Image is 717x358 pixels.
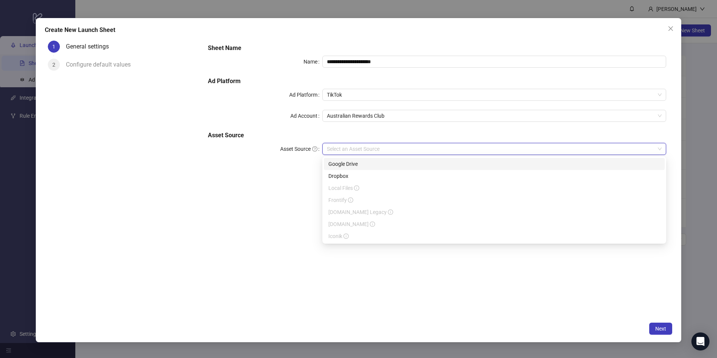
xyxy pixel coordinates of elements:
span: info-circle [370,221,375,227]
div: General settings [66,41,115,53]
div: Dropbox [328,172,660,180]
div: Iconik [324,230,665,242]
div: Frontify [324,194,665,206]
input: Name [322,56,666,68]
button: Next [649,323,672,335]
span: 2 [52,62,55,68]
span: Australian Rewards Club [327,110,662,121]
h5: Asset Source [208,131,666,140]
span: Iconik [328,233,349,239]
span: Next [655,326,666,332]
div: Local Files [324,182,665,194]
div: Google Drive [324,158,665,170]
span: Local Files [328,185,359,191]
span: 1 [52,44,55,50]
div: Configure default values [66,59,137,71]
div: Frame.io [324,218,665,230]
div: Create New Launch Sheet [45,26,672,35]
span: info-circle [388,209,393,215]
label: Ad Account [290,110,322,122]
h5: Ad Platform [208,77,666,86]
button: Close [665,23,677,35]
span: TikTok [327,89,662,100]
h5: Sheet Name [208,44,666,53]
div: Frame.io Legacy [324,206,665,218]
span: [DOMAIN_NAME] Legacy [328,209,393,215]
div: Open Intercom Messenger [691,332,709,350]
span: info-circle [343,234,349,239]
span: info-circle [348,197,353,203]
span: info-circle [354,185,359,191]
div: Dropbox [324,170,665,182]
span: close [668,26,674,32]
label: Ad Platform [289,89,322,101]
span: [DOMAIN_NAME] [328,221,375,227]
span: Frontify [328,197,353,203]
div: Google Drive [328,160,660,168]
span: question-circle [312,146,317,152]
label: Asset Source [280,143,322,155]
label: Name [304,56,322,68]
